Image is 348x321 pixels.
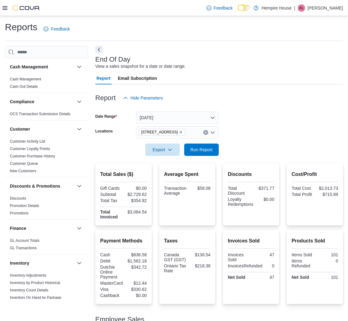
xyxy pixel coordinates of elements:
[10,273,46,278] a: Inventory Adjustments
[76,225,83,232] button: Finance
[228,237,274,245] h2: Invoices Sold
[10,183,60,189] h3: Discounts & Promotions
[228,263,262,268] div: InvoicesRefunded
[228,275,245,280] strong: Net Sold
[125,252,147,257] div: $836.58
[125,281,147,286] div: $12.44
[316,186,338,191] div: $2,013.73
[130,95,163,101] span: Hide Parameters
[10,84,38,89] a: Cash Out Details
[10,295,61,300] a: Inventory On Hand by Package
[76,125,83,133] button: Customer
[76,98,83,105] button: Compliance
[5,138,88,177] div: Customer
[125,192,147,197] div: $2,729.62
[95,129,113,134] label: Locations
[292,237,338,245] h2: Products Sold
[10,211,29,216] span: Promotions
[76,182,83,190] button: Discounts & Promotions
[10,154,55,158] a: Customer Purchase History
[316,252,338,257] div: 101
[76,63,83,71] button: Cash Management
[95,46,103,53] button: Next
[100,209,118,219] strong: Total Invoiced
[51,26,70,32] span: Feedback
[10,154,55,159] span: Customer Purchase History
[5,75,88,93] div: Cash Management
[10,196,26,201] a: Discounts
[10,183,74,189] button: Discounts & Promotions
[10,99,74,105] button: Compliance
[292,275,309,280] strong: Net Sold
[12,5,40,11] img: Cova
[5,237,88,254] div: Finance
[10,246,37,250] a: GL Transactions
[100,258,122,263] div: Debit
[125,186,147,191] div: $0.00
[204,2,235,14] a: Feedback
[100,171,147,178] h2: Total Sales ($)
[228,186,250,196] div: Total Discount
[125,209,147,214] div: $3,084.54
[10,99,34,105] h3: Compliance
[262,4,292,12] p: Hempire House
[265,263,274,268] div: 0
[188,252,210,257] div: $136.54
[125,258,147,263] div: $1,562.18
[188,263,210,268] div: $218.38
[95,56,130,63] h3: End Of Day
[100,287,122,292] div: Visa
[121,92,165,104] button: Hide Parameters
[228,171,274,178] h2: Discounts
[41,23,72,35] a: Feedback
[100,192,122,197] div: Subtotal
[308,4,343,12] p: [PERSON_NAME]
[292,258,313,268] div: Items Refunded
[136,112,219,124] button: [DATE]
[164,252,186,262] div: Canada GST (GST)
[125,287,147,292] div: $330.62
[10,126,30,132] h3: Customer
[10,139,45,144] a: Customer Activity List
[10,169,36,173] a: New Customers
[10,112,71,116] span: OCS Transaction Submission Details
[5,195,88,219] div: Discounts & Promotions
[316,258,338,263] div: 0
[145,144,180,156] button: Export
[5,110,88,120] div: Compliance
[10,126,74,132] button: Customer
[100,252,122,257] div: Cash
[100,293,122,298] div: Cashback
[141,129,178,135] span: [STREET_ADDRESS]
[10,146,50,151] span: Customer Loyalty Points
[125,293,147,298] div: $0.00
[10,225,74,231] button: Finance
[97,72,110,84] span: Report
[164,186,187,196] div: Transaction Average
[10,281,60,285] a: Inventory by Product Historical
[139,129,186,136] span: 18 Mill Street West
[10,260,29,266] h3: Inventory
[76,259,83,267] button: Inventory
[292,171,338,178] h2: Cost/Profit
[10,288,48,292] a: Inventory Count Details
[100,265,122,279] div: Dutchie Online Payment
[316,275,338,280] div: 101
[10,288,48,293] span: Inventory Count Details
[10,238,39,243] a: GL Account Totals
[118,72,157,84] span: Email Subscription
[125,265,147,270] div: $342.72
[10,77,41,82] span: Cash Management
[203,130,208,135] button: Clear input
[95,63,186,70] div: View a sales snapshot for a date or date range.
[10,147,50,151] a: Customer Loyalty Points
[10,64,48,70] h3: Cash Management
